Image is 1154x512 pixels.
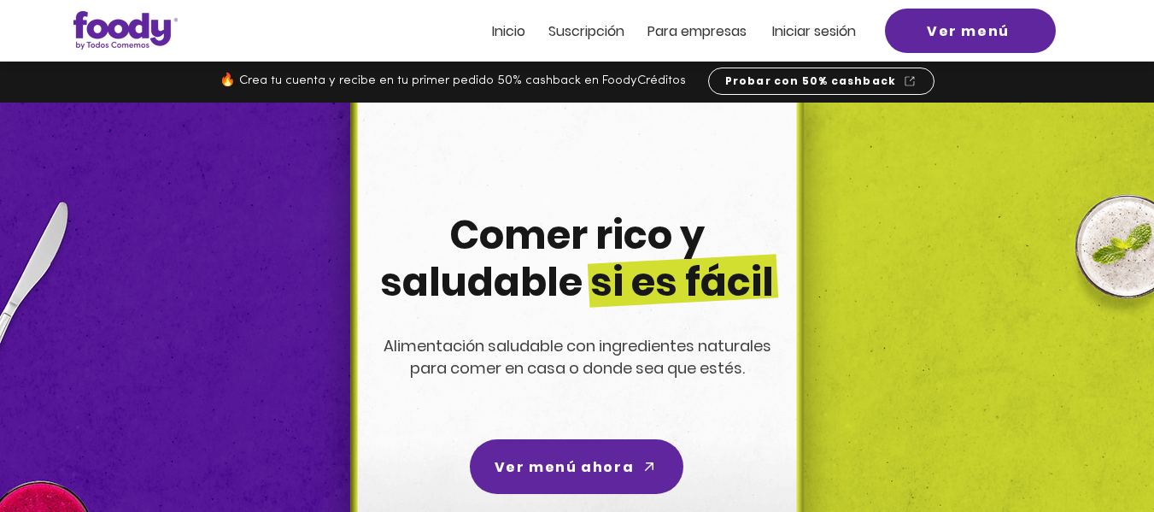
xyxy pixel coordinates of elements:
iframe: Messagebird Livechat Widget [1055,413,1137,495]
span: Ver menú [927,21,1010,42]
span: ra empresas [664,21,747,41]
span: Inicio [492,21,525,41]
span: Comer rico y saludable si es fácil [380,208,774,309]
a: Probar con 50% cashback [708,68,934,95]
a: Para empresas [647,24,747,38]
a: Inicio [492,24,525,38]
span: Iniciar sesión [772,21,856,41]
span: 🔥 Crea tu cuenta y recibe en tu primer pedido 50% cashback en FoodyCréditos [220,74,686,87]
span: Probar con 50% cashback [725,74,897,89]
span: Pa [647,21,664,41]
span: Alimentación saludable con ingredientes naturales para comer en casa o donde sea que estés. [384,335,771,379]
span: Ver menú ahora [495,456,634,478]
a: Ver menú ahora [470,439,683,494]
a: Ver menú [885,9,1056,53]
a: Iniciar sesión [772,24,856,38]
img: Logo_Foody V2.0.0 (3).png [73,11,178,50]
a: Suscripción [548,24,624,38]
span: Suscripción [548,21,624,41]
